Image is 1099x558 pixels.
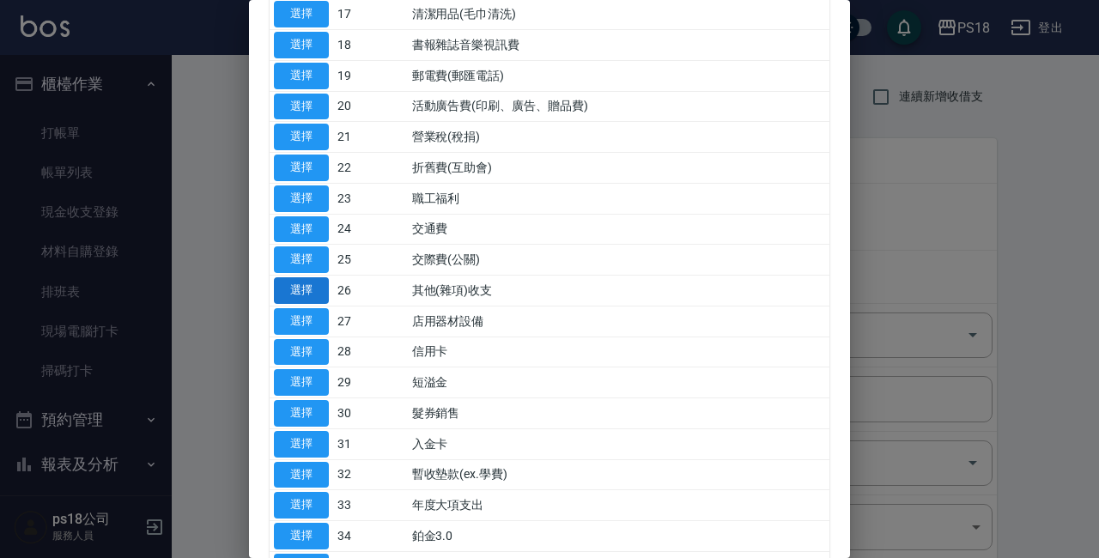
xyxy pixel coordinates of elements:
button: 選擇 [274,63,329,89]
button: 選擇 [274,94,329,120]
td: 郵電費(郵匯電話) [408,60,829,91]
td: 31 [333,428,408,459]
button: 選擇 [274,339,329,366]
td: 18 [333,30,408,61]
td: 21 [333,122,408,153]
button: 選擇 [274,1,329,27]
td: 職工福利 [408,183,829,214]
td: 折舊費(互助會) [408,153,829,184]
button: 選擇 [274,400,329,427]
td: 鉑金3.0 [408,521,829,552]
td: 29 [333,367,408,398]
td: 營業稅(稅捐) [408,122,829,153]
button: 選擇 [274,246,329,273]
td: 年度大項支出 [408,490,829,521]
td: 交通費 [408,214,829,245]
button: 選擇 [274,124,329,150]
button: 選擇 [274,431,329,458]
td: 22 [333,153,408,184]
td: 26 [333,276,408,306]
button: 選擇 [274,369,329,396]
td: 活動廣告費(印刷、廣告、贈品費) [408,91,829,122]
td: 暫收墊款(ex.學費) [408,459,829,490]
td: 24 [333,214,408,245]
td: 髮券銷售 [408,398,829,429]
td: 27 [333,306,408,337]
button: 選擇 [274,277,329,304]
td: 其他(雜項)收支 [408,276,829,306]
td: 32 [333,459,408,490]
td: 20 [333,91,408,122]
td: 書報雜誌音樂視訊費 [408,30,829,61]
td: 信用卡 [408,337,829,367]
td: 25 [333,245,408,276]
button: 選擇 [274,492,329,519]
td: 19 [333,60,408,91]
td: 33 [333,490,408,521]
td: 交際費(公關) [408,245,829,276]
td: 30 [333,398,408,429]
button: 選擇 [274,462,329,488]
td: 入金卡 [408,428,829,459]
td: 短溢金 [408,367,829,398]
button: 選擇 [274,308,329,335]
button: 選擇 [274,523,329,549]
td: 34 [333,521,408,552]
td: 23 [333,183,408,214]
button: 選擇 [274,155,329,181]
button: 選擇 [274,216,329,243]
td: 28 [333,337,408,367]
button: 選擇 [274,185,329,212]
td: 店用器材設備 [408,306,829,337]
button: 選擇 [274,32,329,58]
